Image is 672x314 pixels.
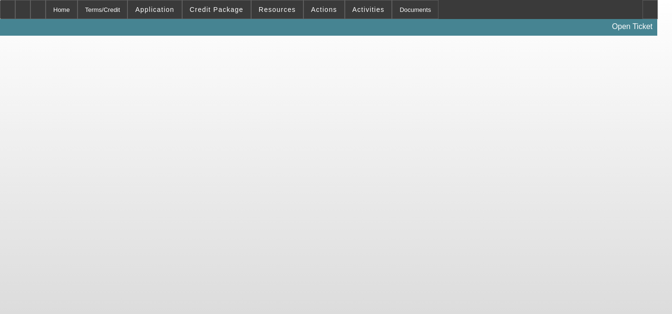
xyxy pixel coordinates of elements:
span: Activities [352,6,385,13]
button: Activities [345,0,392,19]
button: Actions [304,0,344,19]
button: Resources [252,0,303,19]
a: Open Ticket [608,19,656,35]
span: Credit Package [190,6,243,13]
span: Actions [311,6,337,13]
button: Application [128,0,181,19]
span: Resources [259,6,296,13]
button: Credit Package [183,0,251,19]
span: Application [135,6,174,13]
